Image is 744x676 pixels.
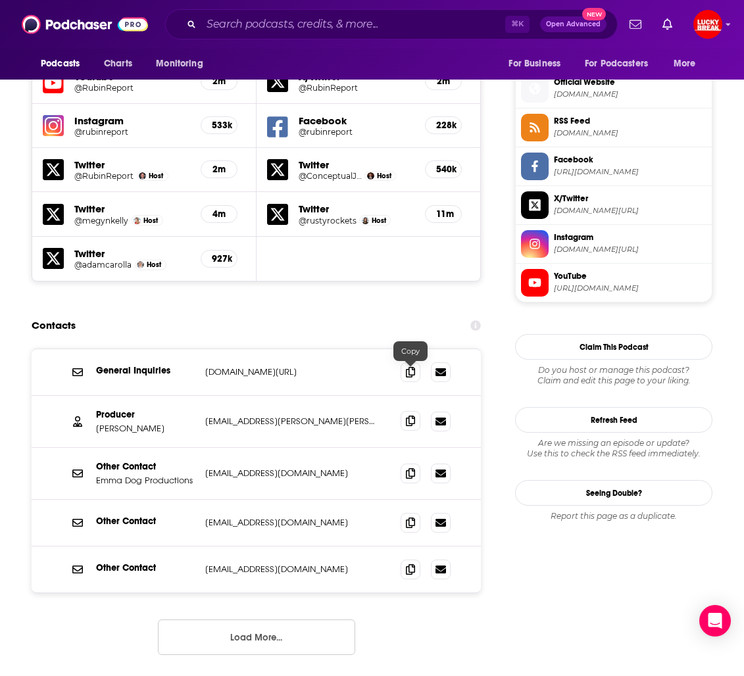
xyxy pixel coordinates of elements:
[104,55,132,73] span: Charts
[22,12,148,37] img: Podchaser - Follow, Share and Rate Podcasts
[74,158,190,171] h5: Twitter
[546,21,601,28] span: Open Advanced
[96,562,195,573] p: Other Contact
[554,89,707,99] span: rubinreport.com
[205,517,380,528] p: [EMAIL_ADDRESS][DOMAIN_NAME]
[372,216,386,225] span: Host
[367,172,374,180] img: Dr. James Lindsay
[393,341,428,361] div: Copy
[657,13,678,36] a: Show notifications dropdown
[299,158,414,171] h5: Twitter
[436,164,451,175] h5: 540k
[521,230,707,258] a: Instagram[DOMAIN_NAME][URL]
[554,128,707,138] span: feeds.megaphone.fm
[521,191,707,219] a: X/Twitter[DOMAIN_NAME][URL]
[582,8,606,20] span: New
[32,313,76,338] h2: Contacts
[96,516,195,527] p: Other Contact
[74,260,132,270] a: @adamcarolla
[299,171,362,181] a: @ConceptualJames
[540,16,607,32] button: Open AdvancedNew
[377,172,391,180] span: Host
[137,261,144,268] img: Adam Carolla
[201,14,505,35] input: Search podcasts, credits, & more...
[134,217,141,224] img: Megyn Kelly
[515,438,712,459] div: Are we missing an episode or update? Use this to check the RSS feed immediately.
[96,475,195,486] p: Emma Dog Productions
[74,216,128,226] a: @megynkelly
[74,171,134,181] a: @RubinReport
[299,203,414,215] h5: Twitter
[299,216,357,226] a: @rustyrockets
[96,365,195,376] p: General Inquiries
[149,172,163,180] span: Host
[158,619,355,655] button: Load More...
[205,416,380,427] p: [EMAIL_ADDRESS][PERSON_NAME][PERSON_NAME][DOMAIN_NAME]
[147,260,161,269] span: Host
[299,114,414,127] h5: Facebook
[515,365,712,375] span: Do you host or manage this podcast?
[554,231,707,243] span: Instagram
[32,51,97,76] button: open menu
[299,127,414,137] a: @rubinreport
[362,217,369,224] img: Russell Brand
[299,83,414,93] h5: @RubinReport
[515,334,712,360] button: Claim This Podcast
[576,51,667,76] button: open menu
[436,208,451,220] h5: 11m
[212,208,226,220] h5: 4m
[554,154,707,166] span: Facebook
[95,51,140,76] a: Charts
[143,216,158,225] span: Host
[505,16,530,33] span: ⌘ K
[74,114,190,127] h5: Instagram
[515,365,712,386] div: Claim and edit this page to your liking.
[693,10,722,39] img: User Profile
[139,172,146,180] img: Dave Rubin
[554,115,707,127] span: RSS Feed
[96,409,195,420] p: Producer
[554,245,707,254] span: instagram.com/rubinreport
[43,115,64,136] img: iconImage
[436,120,451,131] h5: 228k
[74,203,190,215] h5: Twitter
[674,55,696,73] span: More
[212,253,226,264] h5: 927k
[585,55,648,73] span: For Podcasters
[212,120,226,131] h5: 533k
[515,407,712,433] button: Refresh Feed
[205,366,380,377] p: [DOMAIN_NAME][URL]
[165,9,618,39] div: Search podcasts, credits, & more...
[693,10,722,39] span: Logged in as annagregory
[554,283,707,293] span: https://www.youtube.com/@RubinReport
[436,76,451,87] h5: 2m
[521,153,707,180] a: Facebook[URL][DOMAIN_NAME]
[212,164,226,175] h5: 2m
[74,83,190,93] a: @RubinReport
[147,51,220,76] button: open menu
[699,605,731,637] div: Open Intercom Messenger
[508,55,560,73] span: For Business
[521,269,707,297] a: YouTube[URL][DOMAIN_NAME]
[554,193,707,205] span: X/Twitter
[664,51,712,76] button: open menu
[74,247,190,260] h5: Twitter
[156,55,203,73] span: Monitoring
[521,114,707,141] a: RSS Feed[DOMAIN_NAME]
[96,461,195,472] p: Other Contact
[205,564,380,575] p: [EMAIL_ADDRESS][DOMAIN_NAME]
[205,468,380,479] p: [EMAIL_ADDRESS][DOMAIN_NAME]
[499,51,577,76] button: open menu
[515,511,712,521] div: Report this page as a duplicate.
[554,206,707,216] span: twitter.com/RubinReport
[74,127,190,137] a: @rubinreport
